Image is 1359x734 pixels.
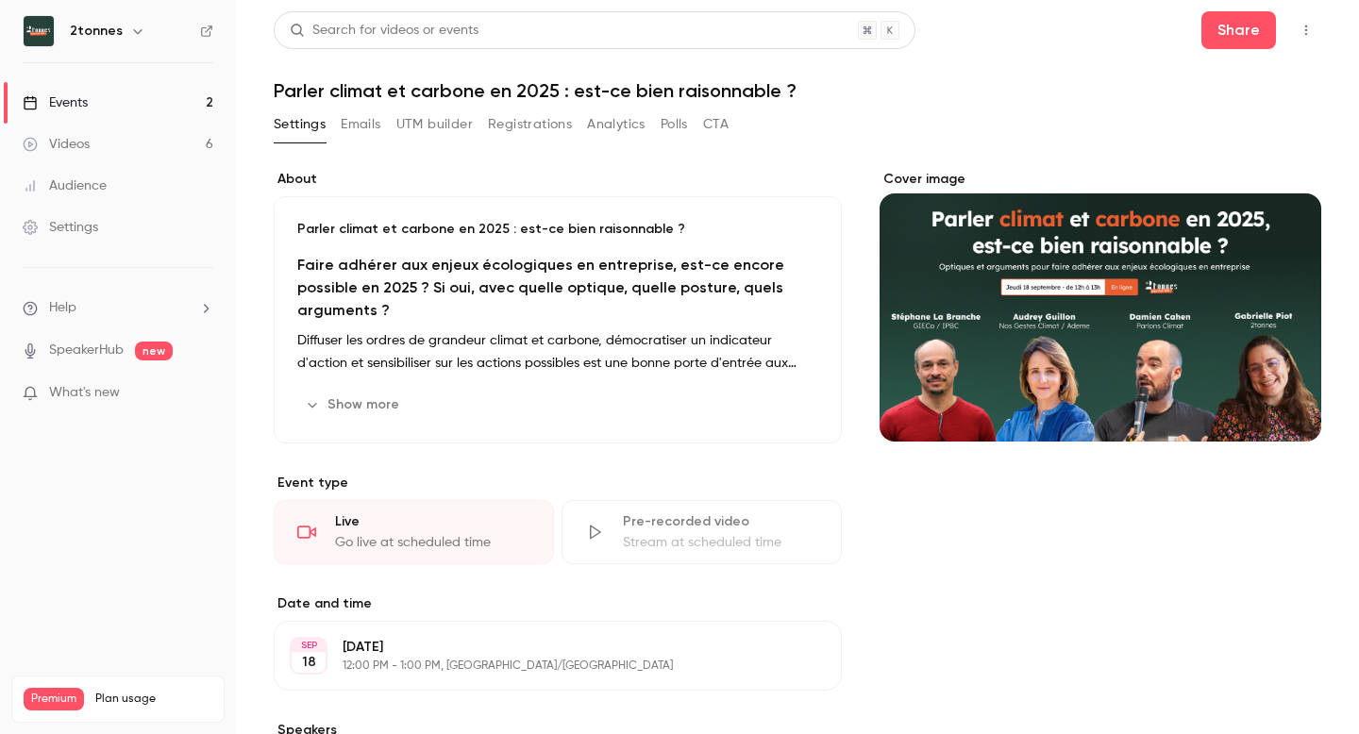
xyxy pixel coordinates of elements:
label: Cover image [880,170,1321,189]
p: Event type [274,474,842,492]
button: Polls [661,109,688,140]
span: Help [49,298,76,318]
span: Plan usage [95,692,212,707]
div: Go live at scheduled time [335,533,530,552]
button: Share [1201,11,1276,49]
div: Stream at scheduled time [623,533,818,552]
span: new [135,342,173,360]
section: Cover image [880,170,1321,442]
h6: 2tonnes [70,22,123,41]
button: Emails [341,109,380,140]
div: Pre-recorded video [623,512,818,531]
div: Settings [23,218,98,237]
button: Show more [297,390,411,420]
button: Analytics [587,109,646,140]
div: Events [23,93,88,112]
label: About [274,170,842,189]
div: SEP [292,639,326,652]
div: Live [335,512,530,531]
div: Videos [23,135,90,154]
div: Audience [23,176,107,195]
p: 18 [302,653,316,672]
span: What's new [49,383,120,403]
div: Search for videos or events [290,21,478,41]
li: help-dropdown-opener [23,298,213,318]
iframe: Noticeable Trigger [191,385,213,402]
button: Settings [274,109,326,140]
p: Diffuser les ordres de grandeur climat et carbone, démocratiser un indicateur d'action et sensibi... [297,329,818,375]
a: SpeakerHub [49,341,124,360]
p: Parler climat et carbone en 2025 : est-ce bien raisonnable ? [297,220,818,239]
button: UTM builder [396,109,473,140]
button: CTA [703,109,729,140]
h2: Faire adhérer aux enjeux écologiques en entreprise, est-ce encore possible en 2025 ? Si oui, avec... [297,254,818,322]
button: Registrations [488,109,572,140]
h1: Parler climat et carbone en 2025 : est-ce bien raisonnable ? [274,79,1321,102]
img: 2tonnes [24,16,54,46]
label: Date and time [274,594,842,613]
p: [DATE] [343,638,742,657]
div: Pre-recorded videoStream at scheduled time [562,500,842,564]
p: 12:00 PM - 1:00 PM, [GEOGRAPHIC_DATA]/[GEOGRAPHIC_DATA] [343,659,742,674]
span: Premium [24,688,84,710]
div: LiveGo live at scheduled time [274,500,554,564]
